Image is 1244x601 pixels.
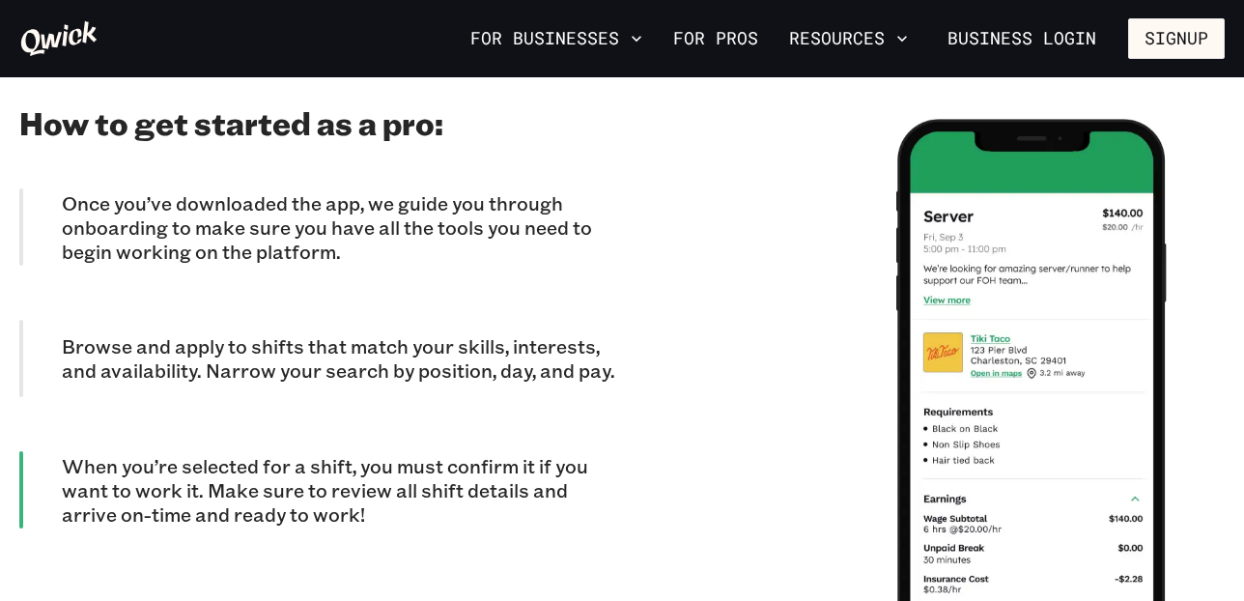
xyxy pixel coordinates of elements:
a: For Pros [665,22,766,55]
p: Once you’ve downloaded the app, we guide you through onboarding to make sure you have all the too... [62,191,622,264]
button: Resources [781,22,916,55]
div: Once you’ve downloaded the app, we guide you through onboarding to make sure you have all the too... [19,188,622,266]
div: Browse and apply to shifts that match your skills, interests, and availability. Narrow your searc... [19,320,622,397]
button: For Businesses [463,22,650,55]
button: Signup [1128,18,1225,59]
div: When you’re selected for a shift, you must confirm it if you want to work it. Make sure to review... [19,451,622,529]
h2: How to get started as a pro: [19,103,622,142]
p: When you’re selected for a shift, you must confirm it if you want to work it. Make sure to review... [62,454,622,527]
a: Business Login [931,18,1113,59]
p: Browse and apply to shifts that match your skills, interests, and availability. Narrow your searc... [62,334,622,383]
